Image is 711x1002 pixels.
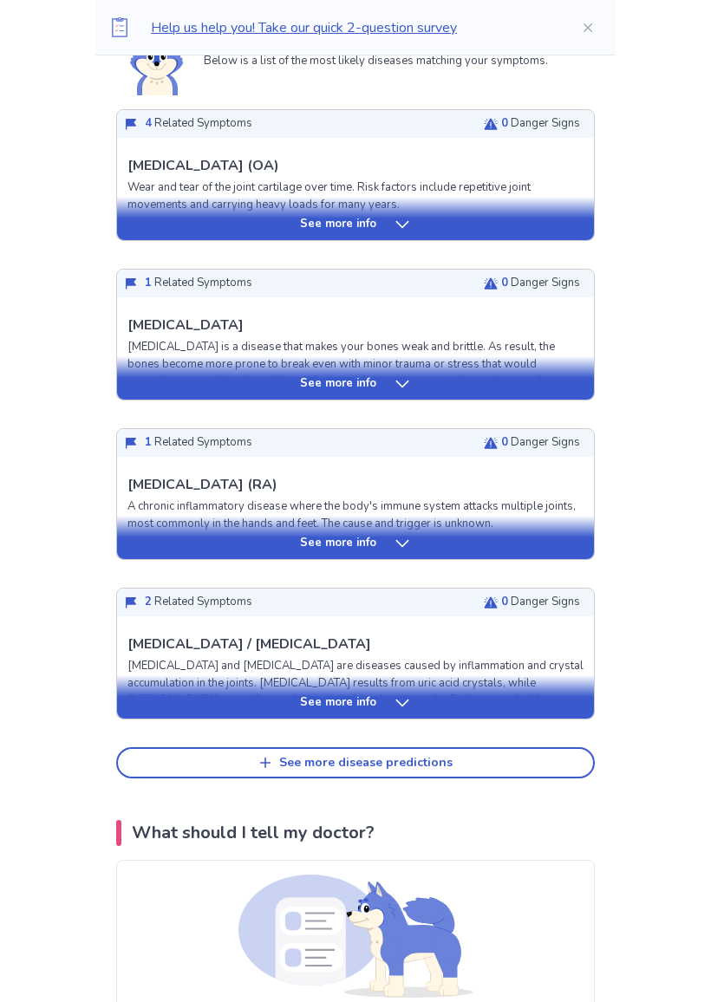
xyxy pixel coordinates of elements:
[145,115,152,131] span: 4
[501,115,508,131] span: 0
[127,315,244,335] p: [MEDICAL_DATA]
[132,820,375,846] p: What should I tell my doctor?
[145,275,252,292] p: Related Symptoms
[127,155,279,176] p: [MEDICAL_DATA] (OA)
[300,375,376,393] p: See more info
[130,28,183,95] img: Shiba
[127,634,371,654] p: [MEDICAL_DATA] / [MEDICAL_DATA]
[145,115,252,133] p: Related Symptoms
[279,756,453,771] div: See more disease predictions
[501,594,508,609] span: 0
[501,434,580,452] p: Danger Signs
[501,275,508,290] span: 0
[116,747,595,778] button: See more disease predictions
[127,474,277,495] p: [MEDICAL_DATA] (RA)
[145,594,252,611] p: Related Symptoms
[127,179,584,213] p: Wear and tear of the joint cartilage over time. Risk factors include repetitive joint movements a...
[501,434,508,450] span: 0
[145,434,152,450] span: 1
[127,339,584,407] p: [MEDICAL_DATA] is a disease that makes your bones weak and brittle. As result, the bones become m...
[145,594,152,609] span: 2
[145,275,152,290] span: 1
[238,875,473,998] img: Shiba (Report)
[300,694,376,712] p: See more info
[300,216,376,233] p: See more info
[151,17,553,38] p: Help us help you! Take our quick 2-question survey
[501,115,580,133] p: Danger Signs
[127,498,584,532] p: A chronic inflammatory disease where the body's immune system attacks multiple joints, most commo...
[204,53,548,70] p: Below is a list of the most likely diseases matching your symptoms.
[300,535,376,552] p: See more info
[501,594,580,611] p: Danger Signs
[501,275,580,292] p: Danger Signs
[127,658,584,759] p: [MEDICAL_DATA] and [MEDICAL_DATA] are diseases caused by inflammation and crystal accumulation in...
[145,434,252,452] p: Related Symptoms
